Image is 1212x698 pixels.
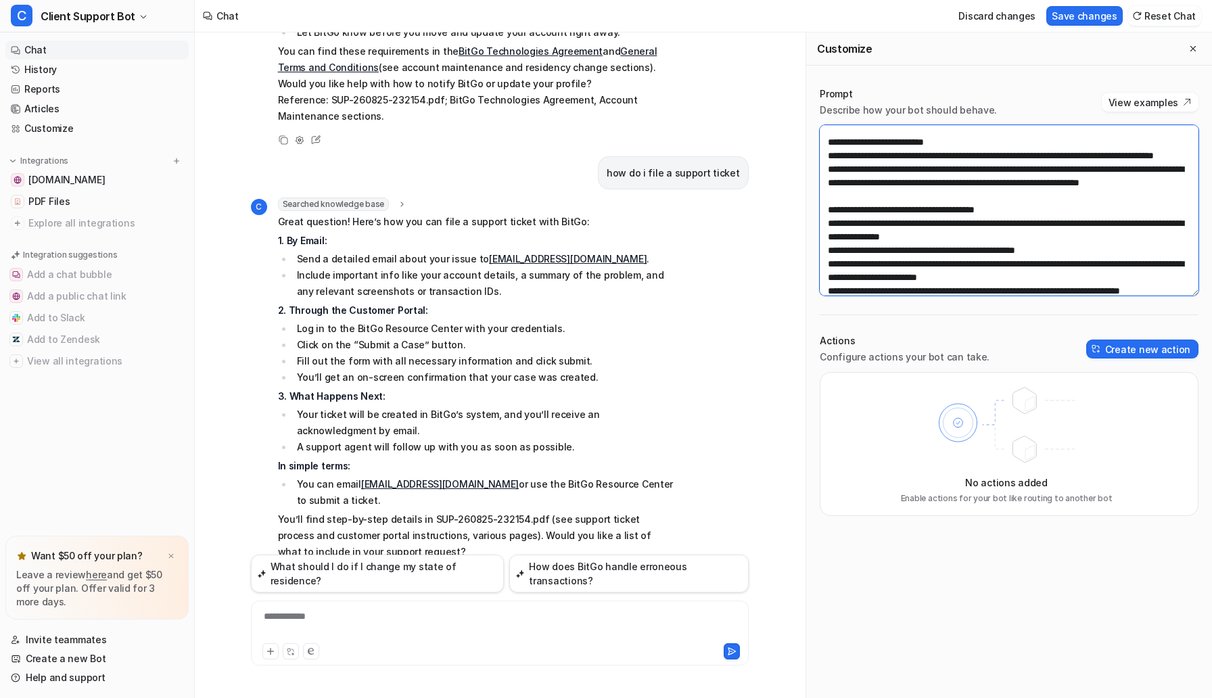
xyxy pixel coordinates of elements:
[1092,344,1101,354] img: create-action-icon.svg
[509,555,748,592] button: How does BitGo handle erroneous transactions?
[14,197,22,206] img: PDF Files
[278,43,674,124] p: You can find these requirements in the and (see account maintenance and residency change sections...
[293,439,674,455] li: A support agent will follow up with you as soon as possible.
[20,156,68,166] p: Integrations
[5,350,189,372] button: View all integrationsView all integrations
[31,549,143,563] p: Want $50 off your plan?
[607,165,740,181] p: how do i file a support ticket
[293,24,674,41] li: Let BitGo know before you move and update your account right away.
[278,197,389,211] span: Searched knowledge base
[293,476,674,509] li: You can email or use the BitGo Resource Center to submit a ticket.
[820,87,997,101] p: Prompt
[820,334,989,348] p: Actions
[278,390,386,402] strong: 3. What Happens Next:
[5,285,189,307] button: Add a public chat linkAdd a public chat link
[293,251,674,267] li: Send a detailed email about your issue to .
[12,357,20,365] img: View all integrations
[28,212,183,234] span: Explore all integrations
[11,216,24,230] img: explore all integrations
[11,5,32,26] span: C
[5,154,72,168] button: Integrations
[1046,6,1123,26] button: Save changes
[8,156,18,166] img: expand menu
[12,335,20,344] img: Add to Zendesk
[293,321,674,337] li: Log in to the BitGo Resource Center with your credentials.
[901,492,1113,505] p: Enable actions for your bot like routing to another bot
[5,214,189,233] a: Explore all integrations
[251,199,267,215] span: C
[86,569,107,580] a: here
[1128,6,1201,26] button: Reset Chat
[5,41,189,60] a: Chat
[459,45,603,57] a: BitGo Technologies Agreement
[41,7,135,26] span: Client Support Bot
[5,170,189,189] a: www.bitgo.com[DOMAIN_NAME]
[278,511,674,560] p: You’ll find step-by-step details in SUP-260825-232154.pdf (see support ticket process and custome...
[293,353,674,369] li: Fill out the form with all necessary information and click submit.
[1102,93,1198,112] button: View examples
[216,9,239,23] div: Chat
[5,630,189,649] a: Invite teammates
[278,235,327,246] strong: 1. By Email:
[965,475,1048,490] p: No actions added
[5,329,189,350] button: Add to ZendeskAdd to Zendesk
[28,173,105,187] span: [DOMAIN_NAME]
[1086,340,1198,358] button: Create new action
[12,292,20,300] img: Add a public chat link
[293,369,674,386] li: You’ll get an on-screen confirmation that your case was created.
[14,176,22,184] img: www.bitgo.com
[361,478,519,490] a: [EMAIL_ADDRESS][DOMAIN_NAME]
[12,271,20,279] img: Add a chat bubble
[5,60,189,79] a: History
[820,103,997,117] p: Describe how your bot should behave.
[489,253,647,264] a: [EMAIL_ADDRESS][DOMAIN_NAME]
[5,119,189,138] a: Customize
[293,267,674,300] li: Include important info like your account details, a summary of the problem, and any relevant scre...
[28,195,70,208] span: PDF Files
[16,551,27,561] img: star
[5,80,189,99] a: Reports
[293,337,674,353] li: Click on the “Submit a Case” button.
[278,304,428,316] strong: 2. Through the Customer Portal:
[23,249,117,261] p: Integration suggestions
[5,264,189,285] button: Add a chat bubbleAdd a chat bubble
[167,552,175,561] img: x
[1132,11,1142,21] img: reset
[278,45,657,73] a: General Terms and Conditions
[12,314,20,322] img: Add to Slack
[953,6,1041,26] button: Discard changes
[817,42,872,55] h2: Customize
[172,156,181,166] img: menu_add.svg
[16,568,178,609] p: Leave a review and get $50 off your plan. Offer valid for 3 more days.
[820,350,989,364] p: Configure actions your bot can take.
[293,406,674,439] li: Your ticket will be created in BitGo’s system, and you’ll receive an acknowledgment by email.
[5,99,189,118] a: Articles
[5,192,189,211] a: PDF FilesPDF Files
[1185,41,1201,57] button: Close flyout
[5,307,189,329] button: Add to SlackAdd to Slack
[278,214,674,230] p: Great question! Here’s how you can file a support ticket with BitGo:
[5,649,189,668] a: Create a new Bot
[278,460,351,471] strong: In simple terms:
[5,668,189,687] a: Help and support
[251,555,505,592] button: What should I do if I change my state of residence?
